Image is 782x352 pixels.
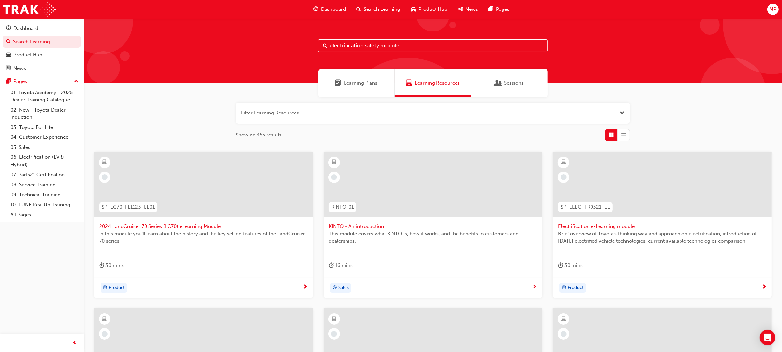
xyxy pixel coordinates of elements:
[13,78,27,85] div: Pages
[99,261,104,270] span: duration-icon
[620,109,625,117] button: Open the filter
[558,223,767,230] span: Electrification e-Learning module
[411,5,416,13] span: car-icon
[303,284,308,290] span: next-icon
[102,158,107,167] span: learningResourceType_ELEARNING-icon
[621,131,626,139] span: List
[495,79,502,87] span: Sessions
[356,5,361,13] span: search-icon
[6,52,11,58] span: car-icon
[562,284,566,292] span: target-icon
[8,180,81,190] a: 08. Service Training
[102,315,107,323] span: learningResourceType_ELEARNING-icon
[74,77,78,86] span: up-icon
[532,284,537,290] span: next-icon
[332,315,336,323] span: learningResourceType_ELEARNING-icon
[102,203,155,211] span: SP_LC70_FL1123_EL01
[321,6,346,13] span: Dashboard
[561,331,567,337] span: learningRecordVerb_NONE-icon
[94,152,313,298] a: SP_LC70_FL1123_EL012024 LandCruiser 70 Series (LC70) eLearning ModuleIn this module you'll learn ...
[351,3,406,16] a: search-iconSearch Learning
[323,42,327,50] span: Search
[332,284,337,292] span: target-icon
[308,3,351,16] a: guage-iconDashboard
[558,261,583,270] div: 30 mins
[8,132,81,142] a: 04. Customer Experience
[329,261,353,270] div: 16 mins
[496,6,509,13] span: Pages
[331,203,354,211] span: KINTO-01
[558,230,767,245] span: Brief overview of Toyota’s thinking way and approach on electrification, introduction of [DATE] e...
[762,284,767,290] span: next-icon
[8,142,81,153] a: 05. Sales
[102,174,108,180] span: learningRecordVerb_NONE-icon
[6,66,11,72] span: news-icon
[406,79,412,87] span: Learning Resources
[324,152,543,298] a: KINTO-01KINTO - An introductionThis module covers what KINTO is, how it works, and the benefits t...
[8,122,81,133] a: 03. Toyota For Life
[6,79,11,85] span: pages-icon
[332,158,336,167] span: learningResourceType_ELEARNING-icon
[329,223,537,230] span: KINTO - An introduction
[13,25,38,32] div: Dashboard
[609,131,614,139] span: Grid
[318,39,548,52] input: Search...
[3,22,81,34] a: Dashboard
[3,75,81,88] button: Pages
[8,88,81,105] a: 01. Toyota Academy - 2025 Dealer Training Catalogue
[561,174,567,180] span: learningRecordVerb_NONE-icon
[558,261,563,270] span: duration-icon
[99,223,308,230] span: 2024 LandCruiser 70 Series (LC70) eLearning Module
[3,49,81,61] a: Product Hub
[3,36,81,48] a: Search Learning
[99,230,308,245] span: In this module you'll learn about the history and the key selling features of the LandCruiser 70 ...
[561,158,566,167] span: learningResourceType_ELEARNING-icon
[8,105,81,122] a: 02. New - Toyota Dealer Induction
[561,203,610,211] span: SP_ELEC_TK0321_EL
[329,261,334,270] span: duration-icon
[6,39,11,45] span: search-icon
[483,3,515,16] a: pages-iconPages
[458,5,463,13] span: news-icon
[331,174,337,180] span: learningRecordVerb_NONE-icon
[318,69,395,97] a: Learning PlansLearning Plans
[8,152,81,170] a: 06. Electrification (EV & Hybrid)
[102,331,108,337] span: learningRecordVerb_NONE-icon
[329,230,537,245] span: This module covers what KINTO is, how it works, and the benefits to customers and dealerships.
[395,69,471,97] a: Learning ResourcesLearning Resources
[6,26,11,31] span: guage-icon
[364,6,400,13] span: Search Learning
[760,330,775,345] div: Open Intercom Messenger
[72,339,77,347] span: prev-icon
[8,210,81,220] a: All Pages
[415,79,460,87] span: Learning Resources
[553,152,772,298] a: SP_ELEC_TK0321_ELElectrification e-Learning moduleBrief overview of Toyota’s thinking way and app...
[335,79,342,87] span: Learning Plans
[13,65,26,72] div: News
[3,21,81,75] button: DashboardSearch LearningProduct HubNews
[3,62,81,74] a: News
[8,200,81,210] a: 10. TUNE Rev-Up Training
[465,6,478,13] span: News
[769,6,776,13] span: MP
[13,51,42,59] div: Product Hub
[338,284,349,292] span: Sales
[331,331,337,337] span: learningRecordVerb_NONE-icon
[568,284,584,292] span: Product
[453,3,483,16] a: news-iconNews
[99,261,124,270] div: 30 mins
[313,5,318,13] span: guage-icon
[561,315,566,323] span: learningResourceType_ELEARNING-icon
[109,284,125,292] span: Product
[103,284,107,292] span: target-icon
[8,170,81,180] a: 07. Parts21 Certification
[8,190,81,200] a: 09. Technical Training
[767,4,779,15] button: MP
[3,2,56,17] img: Trak
[504,79,524,87] span: Sessions
[236,131,281,139] span: Showing 455 results
[418,6,447,13] span: Product Hub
